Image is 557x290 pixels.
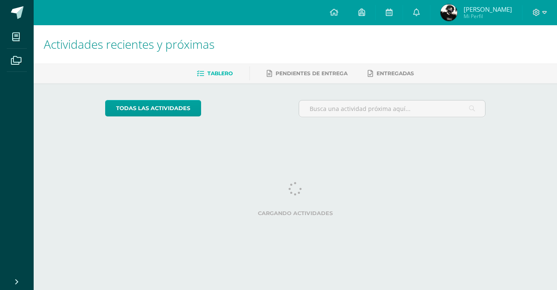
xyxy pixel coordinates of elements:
[105,100,201,116] a: todas las Actividades
[197,67,233,80] a: Tablero
[299,100,485,117] input: Busca una actividad próxima aquí...
[207,70,233,76] span: Tablero
[464,13,512,20] span: Mi Perfil
[377,70,414,76] span: Entregadas
[267,67,347,80] a: Pendientes de entrega
[464,5,512,13] span: [PERSON_NAME]
[276,70,347,76] span: Pendientes de entrega
[44,36,215,52] span: Actividades recientes y próximas
[105,210,486,216] label: Cargando actividades
[440,4,457,21] img: a289ae5a801cbd10f2fd8acbfc65573f.png
[368,67,414,80] a: Entregadas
